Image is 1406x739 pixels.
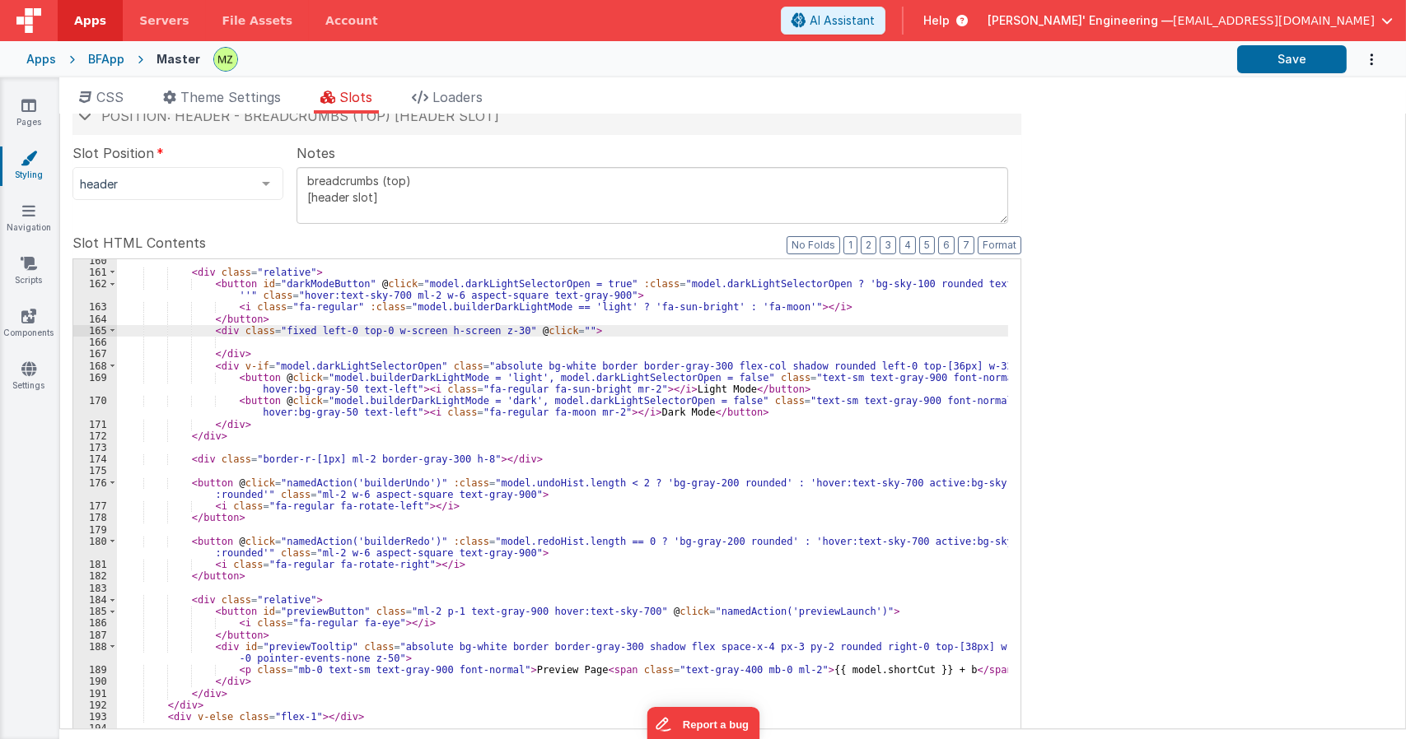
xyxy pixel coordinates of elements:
button: No Folds [787,236,840,254]
div: Apps [26,51,56,67]
div: 169 [73,372,117,395]
button: Options [1347,43,1380,77]
button: 3 [880,236,896,254]
span: Loaders [432,89,483,105]
button: Save [1237,45,1347,73]
span: [PERSON_NAME]' Engineering — [988,12,1173,29]
div: 193 [73,711,117,723]
div: 185 [73,606,117,617]
div: 172 [73,430,117,442]
span: Theme Settings [180,89,281,105]
button: 2 [861,236,876,254]
div: 184 [73,594,117,606]
div: 192 [73,699,117,711]
div: 163 [73,301,117,313]
span: header [80,176,250,193]
span: Notes [297,143,335,163]
div: 180 [73,536,117,559]
div: 189 [73,664,117,676]
span: CSS [96,89,124,105]
span: Servers [139,12,189,29]
span: Slot HTML Contents [72,233,206,253]
div: 178 [73,512,117,523]
div: 183 [73,583,117,594]
div: 182 [73,570,117,582]
button: Format [978,236,1021,254]
button: 4 [899,236,916,254]
div: 191 [73,688,117,699]
div: 179 [73,524,117,536]
div: 164 [73,314,117,325]
span: AI Assistant [810,12,875,29]
button: 1 [843,236,857,254]
div: 162 [73,278,117,301]
div: 177 [73,500,117,512]
span: Position: header - breadcrumbs (top) [header slot] [101,108,499,124]
button: 7 [958,236,974,254]
div: 174 [73,453,117,465]
div: BFApp [88,51,124,67]
span: Slots [339,89,372,105]
div: 175 [73,465,117,476]
div: 171 [73,419,117,430]
div: Master [156,51,200,67]
button: 5 [919,236,935,254]
span: Help [923,12,950,29]
div: 166 [73,337,117,348]
div: 173 [73,442,117,453]
div: 190 [73,676,117,687]
span: [EMAIL_ADDRESS][DOMAIN_NAME] [1173,12,1375,29]
div: 160 [73,255,117,267]
button: [PERSON_NAME]' Engineering — [EMAIL_ADDRESS][DOMAIN_NAME] [988,12,1393,29]
span: Apps [74,12,106,29]
span: Slot Position [72,143,154,163]
div: 187 [73,630,117,641]
div: 161 [73,267,117,278]
span: File Assets [222,12,293,29]
div: 168 [73,360,117,372]
div: 186 [73,617,117,629]
button: 6 [938,236,955,254]
div: 176 [73,477,117,500]
div: 165 [73,325,117,337]
img: 095be3719ea6209dc2162ba73c069c80 [214,48,237,71]
div: 194 [73,723,117,734]
button: AI Assistant [781,7,885,35]
div: 181 [73,559,117,570]
div: 167 [73,348,117,360]
div: 170 [73,395,117,418]
div: 188 [73,641,117,664]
